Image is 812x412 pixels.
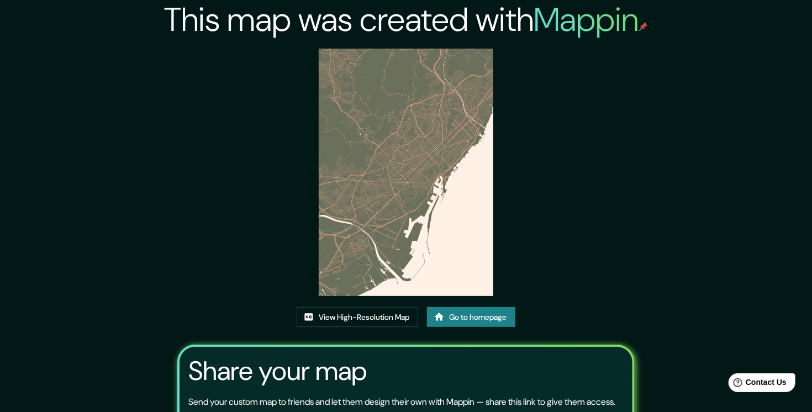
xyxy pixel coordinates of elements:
img: mappin-pin [639,22,648,31]
iframe: Help widget launcher [714,369,800,400]
p: Send your custom map to friends and let them design their own with Mappin — share this link to gi... [188,395,615,409]
a: View High-Resolution Map [297,307,418,328]
h3: Share your map [188,356,367,387]
img: created-map [319,49,493,296]
a: Go to homepage [427,307,515,328]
